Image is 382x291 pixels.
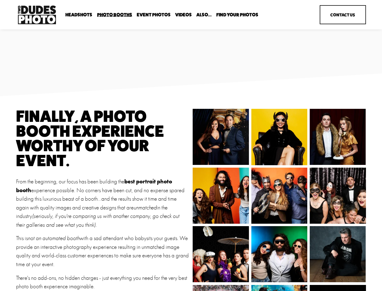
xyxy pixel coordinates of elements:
[179,226,263,282] img: Google1230238.jpg
[294,226,366,282] img: Vandy_0312.jpg
[134,204,157,211] em: unmatched
[16,213,181,228] em: (seriously, if you're comparing us with another company, go check out their galleries and see wha...
[216,12,258,18] a: folder dropdown
[196,12,212,18] a: folder dropdown
[65,12,92,17] span: Headshots
[28,235,80,242] em: not an automated booth
[216,12,258,17] span: Find Your Photos
[97,12,132,18] a: folder dropdown
[16,109,189,168] h1: finally, a photo booth experience worthy of your event.
[16,4,58,26] img: Two Dudes Photo | Headshots, Portraits &amp; Photo Booths
[16,234,189,269] p: This is with a sad attendant who babysits your guests. We provide an interactive photography expe...
[237,226,317,282] img: SEAMLESS-PURPLEREDORANGE6.jpg
[320,5,366,24] a: Contact Us
[16,177,189,229] p: From the beginning, our focus has been building the experience possible. No corners have been cut...
[196,12,212,17] span: Also...
[16,178,173,194] strong: best portrait photo booth
[65,12,92,18] a: folder dropdown
[179,168,263,224] img: shoot_288.jpg
[97,12,132,17] span: Photo Booths
[282,109,366,165] img: 23-13_Nextdoor Bimbo37912.jpg
[251,98,307,182] img: LinkedIn_Fashion_12019.jpg
[16,274,189,291] p: There's no add-ons, no hidden charges - just everything you need for the very best photo booth ex...
[171,109,255,165] img: Prescott'sBday0949.jpg
[175,12,192,18] a: Videos
[293,168,377,224] img: 2D_STL_AM_0241.jpg
[137,12,171,18] a: Event Photos
[243,168,326,224] img: 13-45_180523_Pure_18-05-24_17865.jpg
